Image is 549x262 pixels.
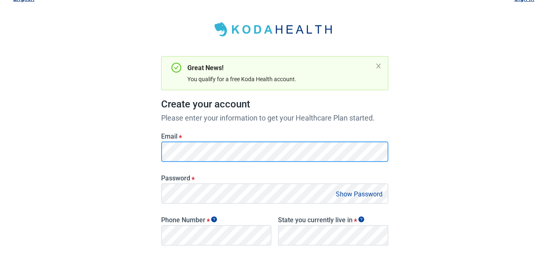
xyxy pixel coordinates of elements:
h1: Create your account [161,97,388,112]
span: Show tooltip [358,216,364,222]
label: Phone Number [161,216,271,224]
label: Email [161,132,388,140]
div: You qualify for a free Koda Health account. [187,75,372,84]
button: close [375,63,382,69]
label: State you currently live in [278,216,388,224]
strong: Great News! [187,64,223,72]
button: Show Password [333,189,385,200]
span: Show tooltip [211,216,217,222]
label: Password [161,174,388,182]
img: Koda Health [209,19,340,40]
p: Please enter your information to get your Healthcare Plan started. [161,112,388,123]
span: check-circle [171,63,181,73]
